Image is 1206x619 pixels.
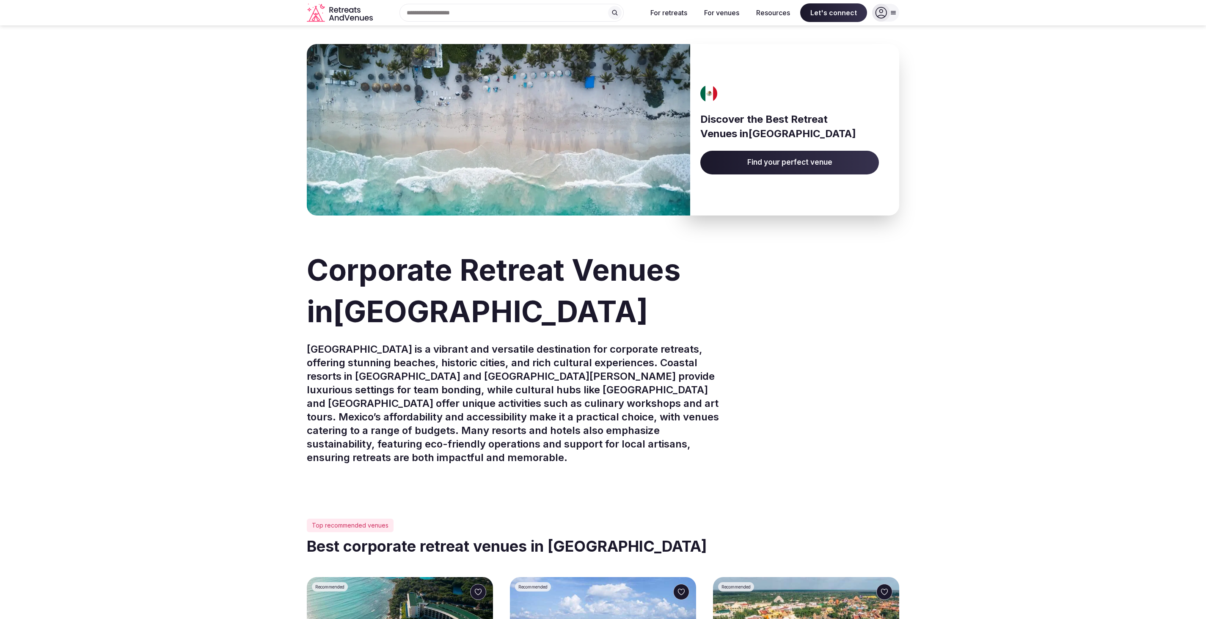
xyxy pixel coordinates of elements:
[515,582,551,591] div: Recommended
[718,582,754,591] div: Recommended
[749,3,797,22] button: Resources
[721,584,751,590] span: Recommended
[518,584,548,590] span: Recommended
[307,536,899,557] h2: Best corporate retreat venues in [GEOGRAPHIC_DATA]
[315,584,344,590] span: Recommended
[307,343,719,464] p: [GEOGRAPHIC_DATA] is a vibrant and versatile destination for corporate retreats, offering stunnin...
[800,3,867,22] span: Let's connect
[307,519,394,532] div: Top recommended venues
[307,3,374,22] svg: Retreats and Venues company logo
[700,112,879,141] h3: Discover the Best Retreat Venues in [GEOGRAPHIC_DATA]
[644,3,694,22] button: For retreats
[307,3,374,22] a: Visit the homepage
[312,582,348,591] div: Recommended
[697,3,746,22] button: For venues
[698,85,721,102] img: Mexico's flag
[307,44,690,216] img: Banner image for Mexico representative of the country
[307,249,899,332] h1: Corporate Retreat Venues in [GEOGRAPHIC_DATA]
[700,151,879,174] a: Find your perfect venue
